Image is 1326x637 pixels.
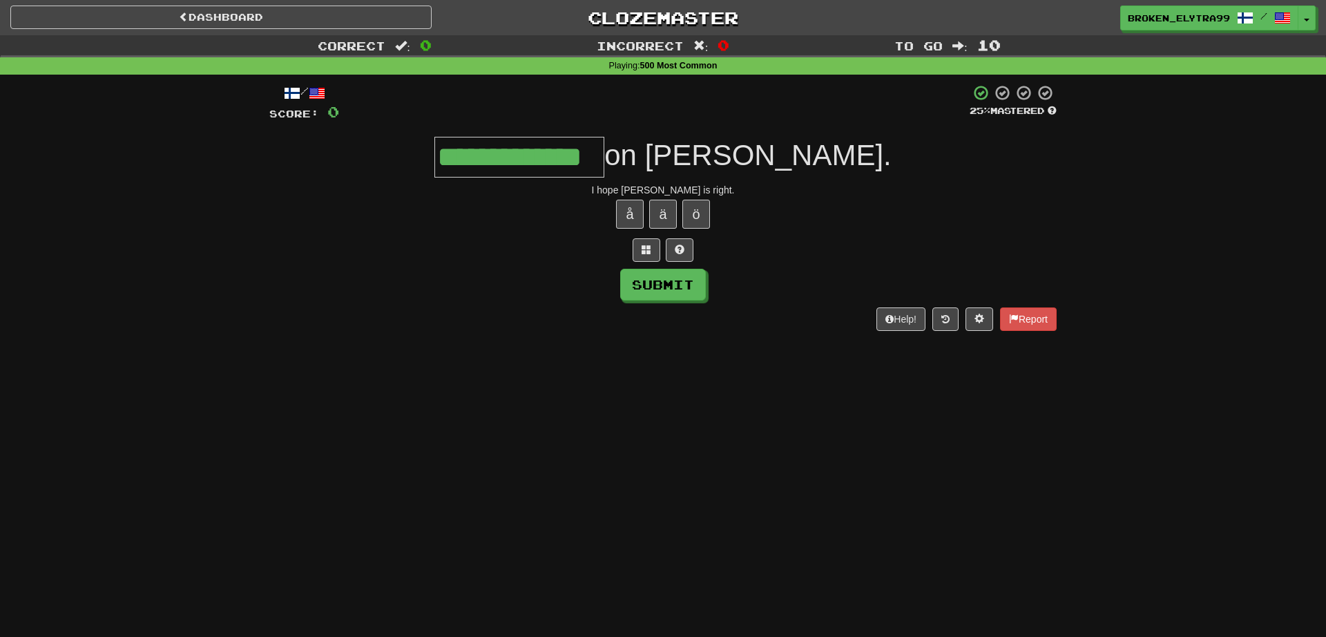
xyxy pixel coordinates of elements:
a: Dashboard [10,6,432,29]
a: Clozemaster [452,6,874,30]
span: 0 [327,103,339,120]
button: Help! [876,307,925,331]
button: ö [682,200,710,229]
span: : [693,40,709,52]
span: / [1260,11,1267,21]
div: / [269,84,339,102]
button: ä [649,200,677,229]
span: on [PERSON_NAME]. [604,139,891,171]
span: 25 % [970,105,990,116]
button: Submit [620,269,706,301]
strong: 500 Most Common [640,61,717,70]
button: Switch sentence to multiple choice alt+p [633,238,660,262]
span: : [952,40,968,52]
span: Incorrect [597,39,684,53]
div: Mastered [970,105,1057,117]
span: 0 [420,37,432,53]
button: Round history (alt+y) [932,307,959,331]
span: 10 [977,37,1001,53]
span: To go [894,39,943,53]
span: : [395,40,410,52]
button: Report [1000,307,1057,331]
span: Broken_Elytra993 [1128,12,1230,24]
span: 0 [718,37,729,53]
button: Single letter hint - you only get 1 per sentence and score half the points! alt+h [666,238,693,262]
span: Score: [269,108,319,120]
span: Correct [318,39,385,53]
button: å [616,200,644,229]
div: I hope [PERSON_NAME] is right. [269,183,1057,197]
a: Broken_Elytra993 / [1120,6,1298,30]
